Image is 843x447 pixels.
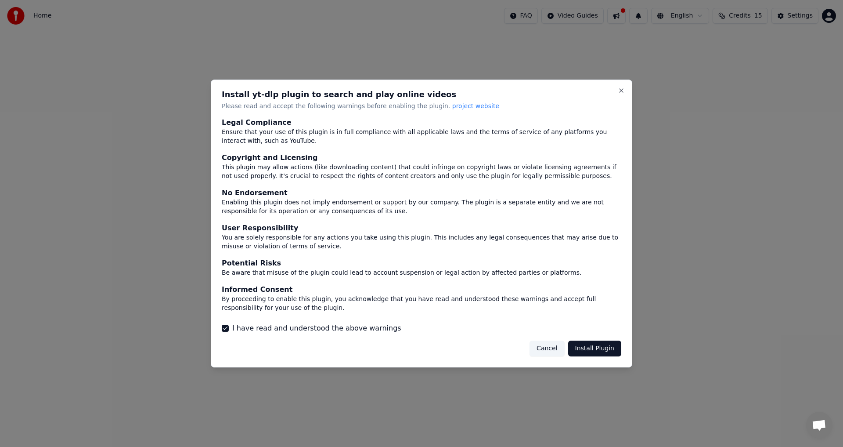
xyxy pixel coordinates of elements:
button: Cancel [530,341,564,356]
div: Ensure that your use of this plugin is in full compliance with all applicable laws and the terms ... [222,128,621,146]
div: This plugin may allow actions (like downloading content) that could infringe on copyright laws or... [222,164,621,181]
div: Enabling this plugin does not imply endorsement or support by our company. The plugin is a separa... [222,199,621,216]
h2: Install yt-dlp plugin to search and play online videos [222,91,621,98]
div: You are solely responsible for any actions you take using this plugin. This includes any legal co... [222,233,621,251]
p: Please read and accept the following warnings before enabling the plugin. [222,102,621,111]
div: Informed Consent [222,284,621,295]
div: User Responsibility [222,223,621,233]
div: Legal Compliance [222,118,621,128]
div: By proceeding to enable this plugin, you acknowledge that you have read and understood these warn... [222,295,621,313]
span: project website [452,102,499,109]
label: I have read and understood the above warnings [232,323,401,334]
div: Copyright and Licensing [222,153,621,164]
div: No Endorsement [222,188,621,199]
button: Install Plugin [568,341,621,356]
div: Be aware that misuse of the plugin could lead to account suspension or legal action by affected p... [222,269,621,277]
div: Potential Risks [222,258,621,269]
